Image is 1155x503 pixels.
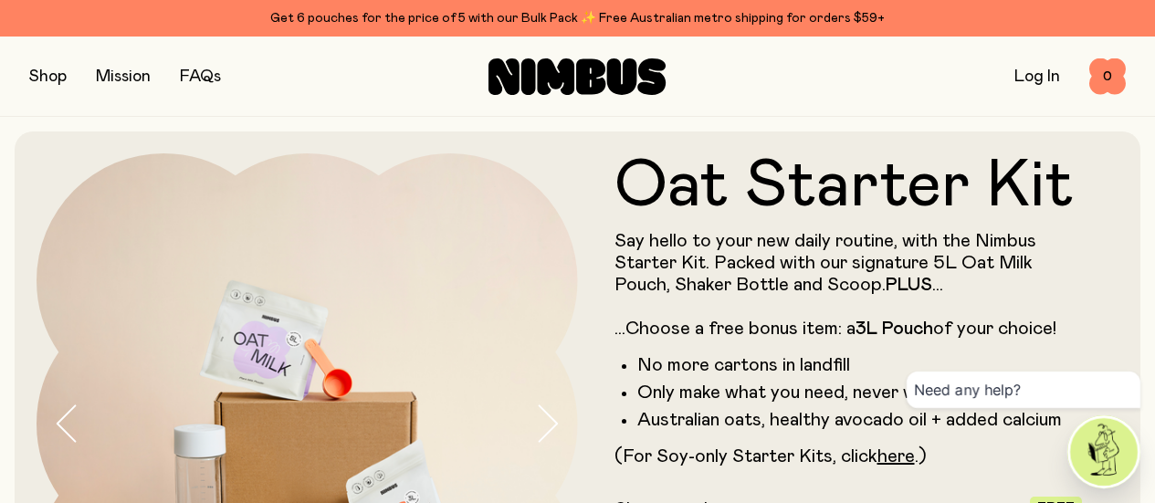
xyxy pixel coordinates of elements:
[614,445,1083,467] p: (For Soy-only Starter Kits, click .)
[856,320,877,338] strong: 3L
[637,382,1083,403] li: Only make what you need, never waste a drop!
[637,409,1083,431] li: Australian oats, healthy avocado oil + added calcium
[29,7,1126,29] div: Get 6 pouches for the price of 5 with our Bulk Pack ✨ Free Australian metro shipping for orders $59+
[614,153,1083,219] h1: Oat Starter Kit
[907,372,1140,408] div: Need any help?
[882,320,933,338] strong: Pouch
[180,68,221,85] a: FAQs
[1070,418,1138,486] img: agent
[96,68,151,85] a: Mission
[1089,58,1126,95] button: 0
[1014,68,1060,85] a: Log In
[877,447,915,466] a: here
[886,276,932,294] strong: PLUS
[637,354,1083,376] li: No more cartons in landfill
[614,230,1083,340] p: Say hello to your new daily routine, with the Nimbus Starter Kit. Packed with our signature 5L Oa...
